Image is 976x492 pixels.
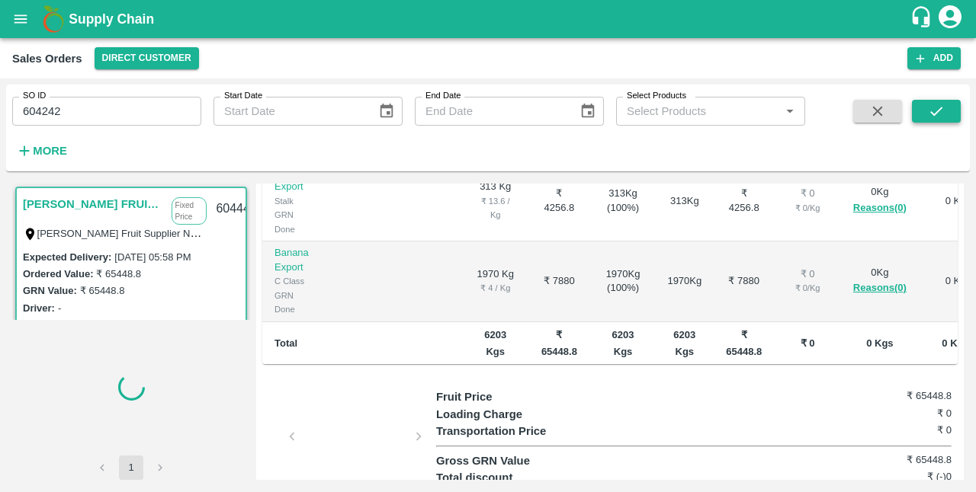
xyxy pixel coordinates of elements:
td: ₹ 4256.8 [714,161,774,242]
p: Loading Charge [436,406,565,423]
div: Sales Orders [12,49,82,69]
h6: ₹ (-)0 [865,469,952,484]
button: Reasons(0) [853,200,907,217]
div: 1970 Kg [667,274,701,289]
label: [DATE] 05:58 PM [114,251,191,263]
div: 0 Kg [853,185,907,216]
p: Total discount [436,469,565,486]
label: Select Products [627,90,686,102]
label: Expected Delivery : [23,251,111,263]
button: Choose date [372,97,401,126]
img: logo [38,4,69,34]
td: ₹ 7880 [528,241,591,322]
label: ₹ 65448.8 [80,285,125,296]
b: ₹ 0 [801,337,815,349]
b: 6203 Kgs [673,329,695,357]
div: 313 Kg [667,194,701,209]
div: 313 Kg ( 100 %) [603,187,644,215]
p: Transportation Price [436,423,565,439]
h6: ₹ 0 [865,406,952,421]
input: Start Date [213,97,366,126]
h6: ₹ 65448.8 [865,452,952,468]
b: 6203 Kgs [612,329,634,357]
button: Open [780,101,800,121]
b: 6203 Kgs [484,329,506,357]
button: Select DC [95,47,199,69]
div: customer-support [910,5,936,33]
button: Choose date [573,97,602,126]
b: 0 Kgs [942,337,968,349]
div: GRN Done [274,289,312,317]
div: ₹ 0 / Kg [786,281,829,295]
td: ₹ 7880 [714,241,774,322]
button: page 1 [119,455,143,480]
b: Supply Chain [69,11,154,27]
p: Fixed Price [172,197,207,225]
h6: ₹ 65448.8 [865,388,952,404]
div: 1970 Kg ( 100 %) [603,267,644,296]
div: ₹ 0 [786,187,829,201]
strong: More [33,145,67,157]
label: Driver: [23,302,55,314]
div: account of current user [936,3,964,35]
label: - [58,302,61,314]
input: Select Products [621,101,775,121]
div: GRN Done [274,208,312,236]
b: ₹ 65448.8 [726,329,762,357]
a: [PERSON_NAME] FRUIT SUPPLIER [23,194,164,214]
h6: ₹ 0 [865,423,952,438]
div: ₹ 0 [786,267,829,282]
label: End Date [425,90,461,102]
td: 1970 Kg [463,241,528,322]
b: ₹ 65448.8 [541,329,577,357]
p: Gross GRN Value [436,452,565,469]
button: Reasons(0) [853,280,907,297]
button: Add [907,47,961,69]
td: 313 Kg [463,161,528,242]
input: End Date [415,97,567,126]
label: ₹ 65448.8 [96,268,141,280]
label: GRN Value: [23,285,77,296]
div: 0 Kg [853,266,907,297]
input: Enter SO ID [12,97,201,126]
div: 604441 [207,191,265,227]
p: Fruit Price [436,388,565,405]
label: SO ID [23,90,46,102]
button: More [12,138,71,164]
div: ₹ 4 / Kg [475,281,515,295]
p: Banana Export [274,246,312,274]
div: ₹ 0 / Kg [786,201,829,215]
div: Stalk [274,194,312,208]
b: 0 Kgs [866,337,893,349]
b: Total [274,337,297,349]
nav: pagination navigation [88,455,175,480]
div: ₹ 13.6 / Kg [475,194,515,222]
div: C Class [274,274,312,288]
button: 6203 [102,317,124,334]
label: Start Date [224,90,262,102]
button: open drawer [3,2,38,37]
td: ₹ 4256.8 [528,161,591,242]
a: Supply Chain [69,8,910,30]
label: Ordered Value: [23,268,93,280]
